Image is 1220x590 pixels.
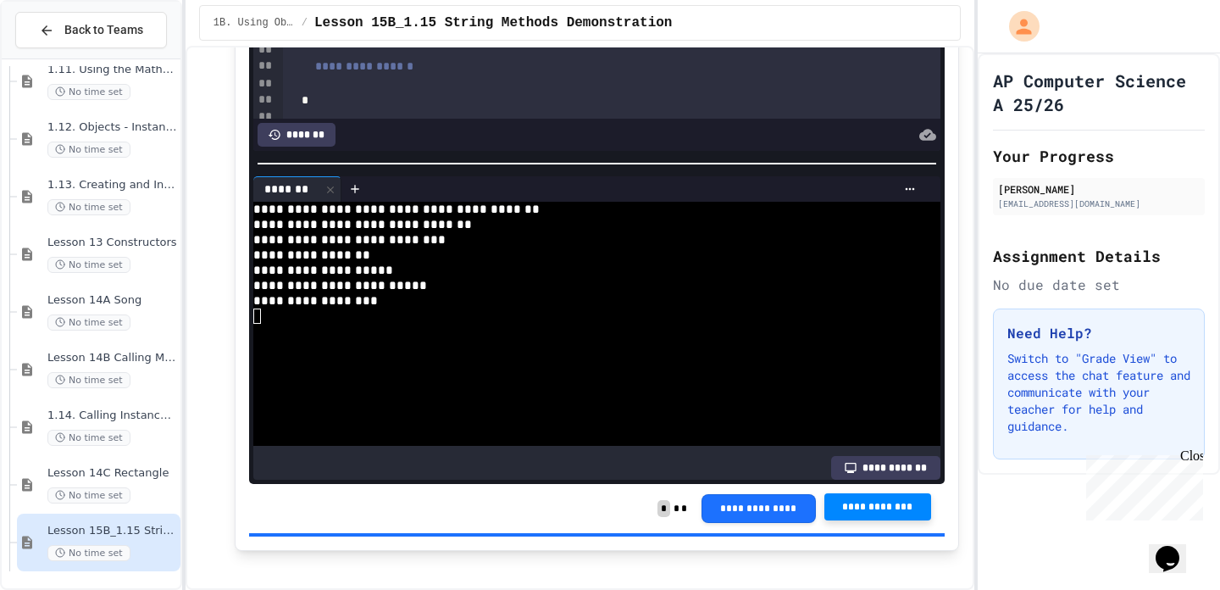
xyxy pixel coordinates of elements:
span: 1.14. Calling Instance Methods [47,409,177,423]
span: 1.12. Objects - Instances of Classes [47,120,177,135]
div: Chat with us now!Close [7,7,117,108]
span: No time set [47,372,130,388]
div: [EMAIL_ADDRESS][DOMAIN_NAME] [998,198,1200,210]
h3: Need Help? [1007,323,1190,343]
span: No time set [47,487,130,504]
h2: Assignment Details [993,244,1205,268]
span: Lesson 14A Song [47,293,177,308]
span: No time set [47,142,130,158]
iframe: chat widget [1149,522,1203,573]
span: Lesson 15B_1.15 String Methods Demonstration [314,13,672,33]
div: My Account [991,7,1044,46]
span: No time set [47,545,130,561]
span: 1.11. Using the Math Class [47,63,177,77]
span: No time set [47,314,130,331]
p: Switch to "Grade View" to access the chat feature and communicate with your teacher for help and ... [1007,350,1190,435]
span: Lesson 13 Constructors [47,236,177,250]
div: No due date set [993,275,1205,295]
span: Lesson 14B Calling Methods with Parameters [47,351,177,365]
span: Lesson 14C Rectangle [47,466,177,481]
span: No time set [47,430,130,446]
span: Back to Teams [64,21,143,39]
span: / [302,16,308,30]
iframe: chat widget [1079,448,1203,520]
span: Lesson 15B_1.15 String Methods Demonstration [47,524,177,538]
div: [PERSON_NAME] [998,181,1200,197]
span: 1.13. Creating and Initializing Objects: Constructors [47,178,177,192]
span: No time set [47,199,130,215]
span: 1B. Using Objects and Methods [213,16,295,30]
h2: Your Progress [993,144,1205,168]
span: No time set [47,84,130,100]
h1: AP Computer Science A 25/26 [993,69,1205,116]
span: No time set [47,257,130,273]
